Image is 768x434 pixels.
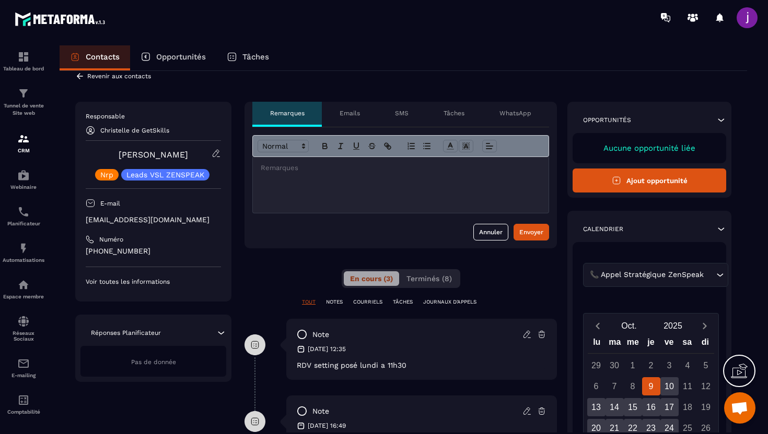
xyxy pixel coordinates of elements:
div: lu [588,335,606,353]
div: Search for option [583,263,728,287]
div: 13 [587,398,606,416]
a: Contacts [60,45,130,70]
div: ma [606,335,624,353]
a: automationsautomationsEspace membre [3,271,44,307]
span: En cours (3) [350,274,393,283]
button: Envoyer [514,224,549,240]
button: Annuler [473,224,508,240]
img: accountant [17,394,30,406]
p: Opportunités [583,116,631,124]
p: JOURNAUX D'APPELS [423,298,476,306]
p: Espace membre [3,294,44,299]
p: E-mail [100,199,120,208]
div: je [642,335,660,353]
p: Revenir aux contacts [87,73,151,80]
button: Next month [695,319,714,333]
img: social-network [17,315,30,328]
p: Tableau de bord [3,66,44,71]
div: 7 [606,377,624,395]
a: formationformationTunnel de vente Site web [3,79,44,125]
div: 4 [679,356,697,375]
a: Tâches [216,45,280,70]
div: 9 [642,377,660,395]
a: emailemailE-mailing [3,349,44,386]
p: NOTES [326,298,343,306]
p: [DATE] 16:49 [308,421,346,430]
p: TÂCHES [393,298,413,306]
p: RDV setting posé lundi a 11h30 [297,361,546,369]
p: COURRIELS [353,298,382,306]
img: scheduler [17,206,30,218]
div: 8 [624,377,642,395]
p: TOUT [302,298,316,306]
p: Contacts [86,52,120,62]
a: accountantaccountantComptabilité [3,386,44,423]
input: Search for option [706,269,714,281]
div: 11 [679,377,697,395]
div: ve [660,335,678,353]
p: [DATE] 12:35 [308,345,346,353]
img: formation [17,132,30,145]
div: 19 [697,398,715,416]
p: SMS [395,109,409,117]
div: 29 [587,356,606,375]
a: schedulerschedulerPlanificateur [3,198,44,234]
button: Open months overlay [607,317,651,335]
a: automationsautomationsWebinaire [3,161,44,198]
img: automations [17,279,30,291]
p: Webinaire [3,184,44,190]
img: email [17,357,30,370]
div: sa [678,335,696,353]
img: formation [17,51,30,63]
p: [EMAIL_ADDRESS][DOMAIN_NAME] [86,215,221,225]
img: automations [17,242,30,255]
p: Voir toutes les informations [86,278,221,286]
div: 5 [697,356,715,375]
p: Leads VSL ZENSPEAK [126,171,204,178]
div: Envoyer [519,227,543,237]
div: 12 [697,377,715,395]
p: [PHONE_NUMBER] [86,246,221,256]
div: 15 [624,398,642,416]
p: Numéro [99,235,123,244]
p: Christelle de GetSkills [100,127,169,134]
span: 📞 Appel Stratégique ZenSpeak [587,269,706,281]
img: automations [17,169,30,182]
p: Planificateur [3,221,44,226]
p: Tâches [242,52,269,62]
button: En cours (3) [344,271,399,286]
div: 6 [587,377,606,395]
div: Ouvrir le chat [724,392,755,424]
p: Responsable [86,112,221,120]
p: Calendrier [583,225,623,233]
p: note [312,330,329,340]
p: WhatsApp [499,109,531,117]
a: formationformationTableau de bord [3,43,44,79]
div: me [624,335,642,353]
a: Opportunités [130,45,216,70]
p: Comptabilité [3,409,44,415]
p: Emails [340,109,360,117]
p: Nrp [100,171,113,178]
p: Aucune opportunité liée [583,143,716,153]
p: Tunnel de vente Site web [3,102,44,117]
div: 3 [660,356,679,375]
span: Pas de donnée [131,358,176,366]
div: 14 [606,398,624,416]
span: Terminés (8) [406,274,452,283]
a: [PERSON_NAME] [119,150,188,160]
div: 10 [660,377,679,395]
p: Automatisations [3,257,44,263]
div: 18 [679,398,697,416]
div: 2 [642,356,660,375]
p: note [312,406,329,416]
div: 1 [624,356,642,375]
button: Previous month [588,319,607,333]
div: di [696,335,714,353]
div: 16 [642,398,660,416]
button: Open years overlay [651,317,695,335]
a: social-networksocial-networkRéseaux Sociaux [3,307,44,349]
p: E-mailing [3,372,44,378]
img: logo [15,9,109,29]
button: Terminés (8) [400,271,458,286]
